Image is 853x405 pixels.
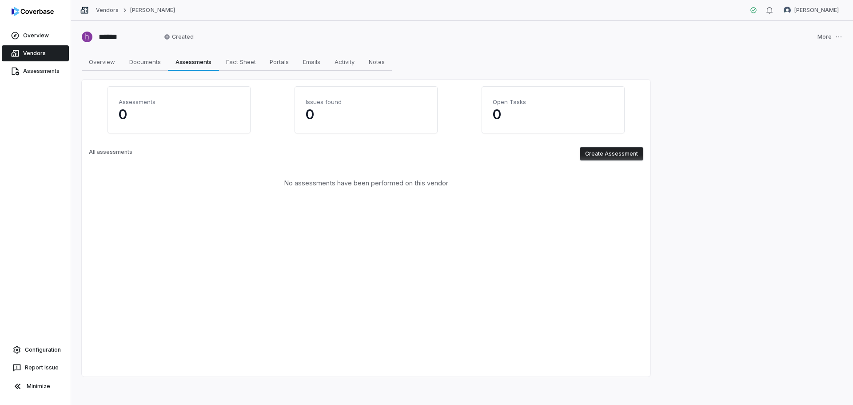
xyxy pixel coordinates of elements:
span: Documents [126,56,164,68]
img: logo-D7KZi-bG.svg [12,7,54,16]
button: More [815,28,845,46]
p: 0 [493,106,614,122]
a: Vendors [96,7,119,14]
p: 0 [306,106,426,122]
button: Brad Babin avatar[PERSON_NAME] [778,4,844,17]
span: Overview [85,56,119,68]
span: No assessments have been performed on this vendor [284,164,448,188]
span: Notes [365,56,388,68]
p: 0 [119,106,239,122]
span: Fact Sheet [223,56,259,68]
button: Minimize [4,377,67,395]
button: Create Assessment [580,147,643,160]
span: Assessments [172,56,215,68]
h4: Issues found [306,97,426,106]
button: Report Issue [4,360,67,376]
a: [PERSON_NAME] [130,7,175,14]
span: Created [164,33,194,40]
span: Emails [299,56,324,68]
a: Vendors [2,45,69,61]
a: Assessments [2,63,69,79]
a: Configuration [4,342,67,358]
a: Overview [2,28,69,44]
img: Brad Babin avatar [784,7,791,14]
span: Portals [266,56,292,68]
span: Activity [331,56,358,68]
span: [PERSON_NAME] [794,7,839,14]
h4: Open Tasks [493,97,614,106]
h4: Assessments [119,97,239,106]
p: All assessments [89,148,132,159]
